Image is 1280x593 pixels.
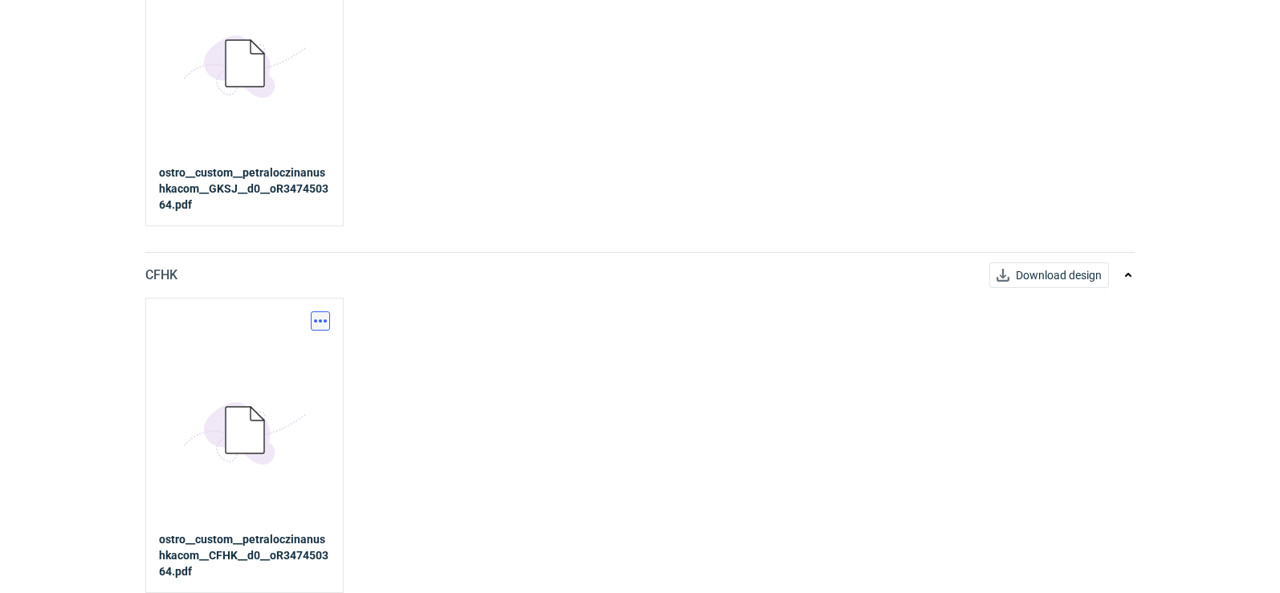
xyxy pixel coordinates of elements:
[159,166,328,211] strong: ostro__custom__petraloczinanushkacom__GKSJ__d0__oR347450364.pdf
[159,531,330,579] a: ostro__custom__petraloczinanushkacom__CFHK__d0__oR347450364.pdf
[159,533,328,578] strong: ostro__custom__petraloczinanushkacom__CFHK__d0__oR347450364.pdf
[989,262,1109,288] button: Download design
[311,311,330,331] button: Actions
[145,266,177,285] p: CFHK
[159,164,330,213] a: ostro__custom__petraloczinanushkacom__GKSJ__d0__oR347450364.pdf
[1016,270,1102,281] span: Download design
